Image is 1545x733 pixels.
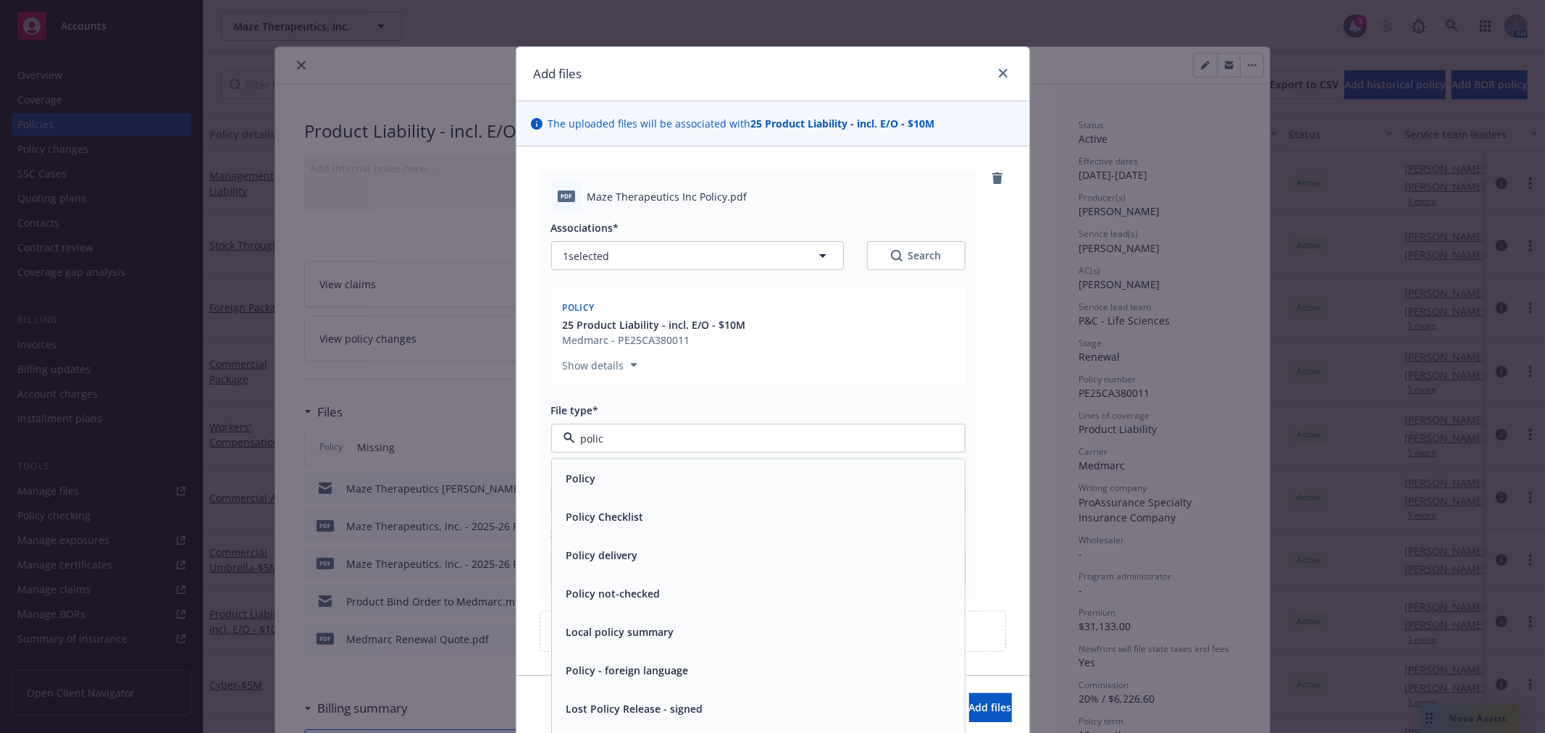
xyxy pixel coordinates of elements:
button: Policy delivery [566,548,638,563]
div: Upload new files [540,611,1006,652]
button: Policy [566,471,596,486]
button: Policy not-checked [566,586,661,601]
input: Filter by keyword [575,431,936,446]
button: Local policy summary [566,624,674,640]
button: Policy Checklist [566,509,644,524]
button: Policy - foreign language [566,663,689,678]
